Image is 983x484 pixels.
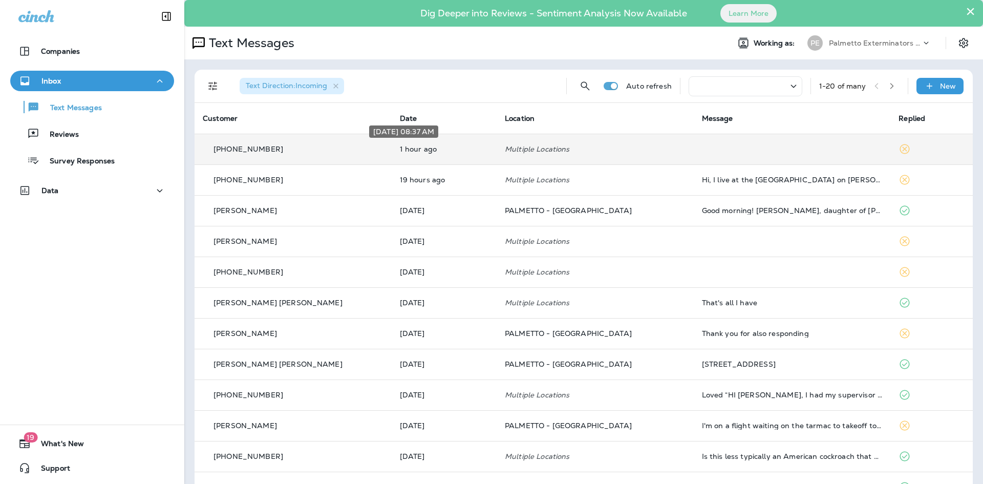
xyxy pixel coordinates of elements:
[213,452,283,460] p: [PHONE_NUMBER]
[702,360,883,368] div: 1078 Glenshaw St. North Charleston, SC 29405
[505,452,686,460] p: Multiple Locations
[819,82,866,90] div: 1 - 20 of many
[505,145,686,153] p: Multiple Locations
[213,145,283,153] p: [PHONE_NUMBER]
[203,114,238,123] span: Customer
[505,176,686,184] p: Multiple Locations
[400,391,488,399] p: Sep 26, 2025 03:53 PM
[152,6,181,27] button: Collapse Sidebar
[702,176,883,184] div: Hi, I live at the Island Park Condos on Daniel Island. Our association has a pest contract with y...
[39,130,79,140] p: Reviews
[702,114,733,123] span: Message
[10,180,174,201] button: Data
[213,329,277,338] p: [PERSON_NAME]
[505,421,632,430] span: PALMETTO - [GEOGRAPHIC_DATA]
[400,268,488,276] p: Sep 30, 2025 09:55 AM
[899,114,925,123] span: Replied
[400,299,488,307] p: Sep 30, 2025 09:26 AM
[41,77,61,85] p: Inbox
[966,3,975,19] button: Close
[400,176,488,184] p: Oct 1, 2025 01:41 PM
[10,41,174,61] button: Companies
[702,329,883,338] div: Thank you for also responding
[400,360,488,368] p: Sep 26, 2025 04:32 PM
[400,206,488,215] p: Oct 1, 2025 08:06 AM
[24,432,37,443] span: 19
[702,422,883,430] div: I'm on a flight waiting on the tarmac to takeoff to return to Charleston. Just let me know when y...
[213,206,277,215] p: [PERSON_NAME]
[10,433,174,454] button: 19What's New
[505,391,686,399] p: Multiple Locations
[40,103,102,113] p: Text Messages
[10,123,174,144] button: Reviews
[940,82,956,90] p: New
[213,422,277,430] p: [PERSON_NAME]
[10,458,174,478] button: Support
[213,176,283,184] p: [PHONE_NUMBER]
[31,439,84,452] span: What's New
[400,145,488,153] p: Oct 2, 2025 08:37 AM
[505,360,632,369] span: PALMETTO - [GEOGRAPHIC_DATA]
[10,71,174,91] button: Inbox
[41,186,59,195] p: Data
[505,206,632,215] span: PALMETTO - [GEOGRAPHIC_DATA]
[10,96,174,118] button: Text Messages
[720,4,777,23] button: Learn More
[505,268,686,276] p: Multiple Locations
[400,452,488,460] p: Sep 26, 2025 12:01 PM
[702,299,883,307] div: That's all I have
[213,268,283,276] p: [PHONE_NUMBER]
[954,34,973,52] button: Settings
[369,125,438,138] div: [DATE] 08:37 AM
[400,422,488,430] p: Sep 26, 2025 03:34 PM
[702,206,883,215] div: Good morning! Gayle Fellers, daughter of Calvin Cloninger will be there at 10:30 to let Sean in. ...
[213,299,343,307] p: [PERSON_NAME] [PERSON_NAME]
[807,35,823,51] div: PE
[505,237,686,245] p: Multiple Locations
[702,391,883,399] div: Loved “HI Lindsay, I had my supervisor look at your photo and it does appear to be an american co...
[246,81,327,90] span: Text Direction : Incoming
[203,76,223,96] button: Filters
[213,391,283,399] p: [PHONE_NUMBER]
[391,12,717,15] p: Dig Deeper into Reviews - Sentiment Analysis Now Available
[31,464,70,476] span: Support
[240,78,344,94] div: Text Direction:Incoming
[41,47,80,55] p: Companies
[575,76,595,96] button: Search Messages
[505,114,535,123] span: Location
[829,39,921,47] p: Palmetto Exterminators LLC
[626,82,672,90] p: Auto refresh
[39,157,115,166] p: Survey Responses
[205,35,294,51] p: Text Messages
[10,150,174,171] button: Survey Responses
[400,114,417,123] span: Date
[213,237,277,245] p: [PERSON_NAME]
[400,237,488,245] p: Sep 30, 2025 10:30 AM
[400,329,488,338] p: Sep 29, 2025 02:26 PM
[505,299,686,307] p: Multiple Locations
[213,360,343,368] p: [PERSON_NAME] [PERSON_NAME]
[754,39,797,48] span: Working as:
[505,329,632,338] span: PALMETTO - [GEOGRAPHIC_DATA]
[702,452,883,460] div: Is this less typically an American cockroach that would suddenly appear on my table could it have...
